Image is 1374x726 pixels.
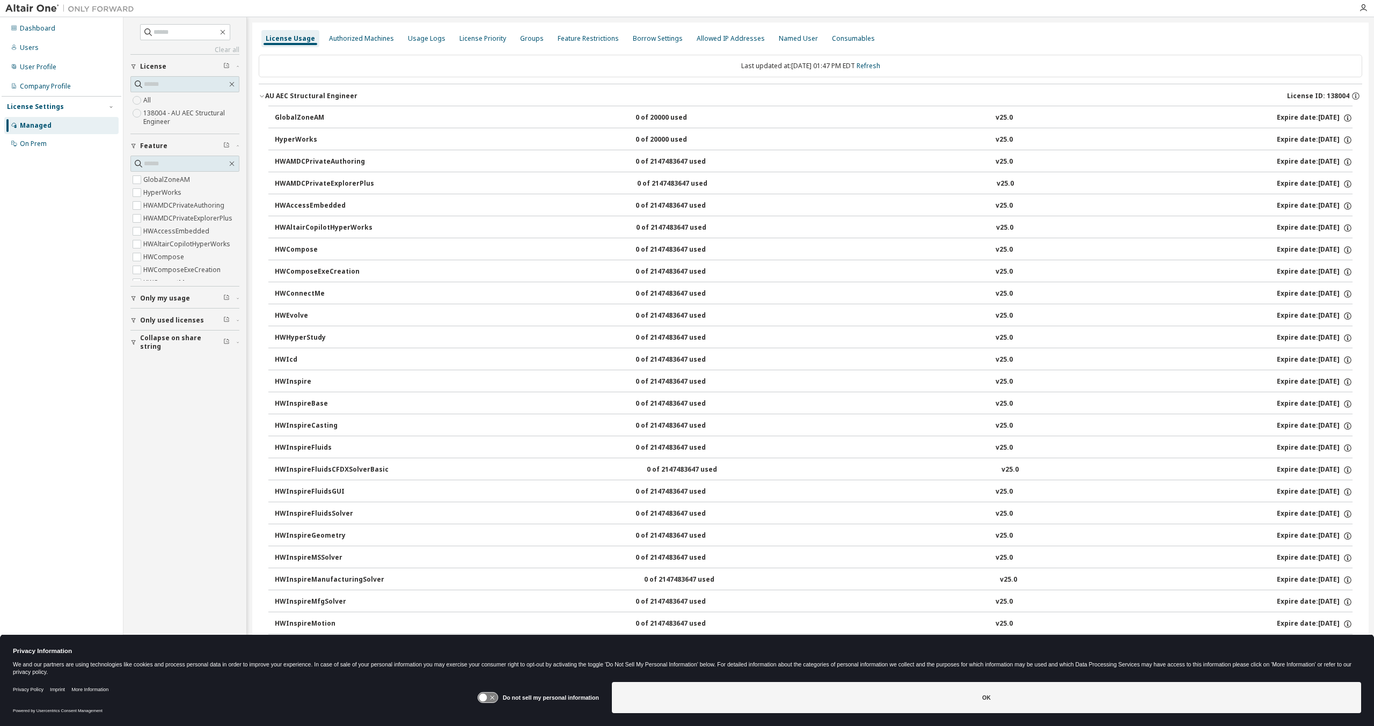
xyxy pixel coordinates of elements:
[1277,311,1353,321] div: Expire date: [DATE]
[275,509,371,519] div: HWInspireFluidsSolver
[275,304,1353,328] button: HWEvolve0 of 2147483647 usedv25.0Expire date:[DATE]
[1277,223,1353,233] div: Expire date: [DATE]
[1277,377,1353,387] div: Expire date: [DATE]
[996,531,1013,541] div: v25.0
[635,619,732,629] div: 0 of 2147483647 used
[223,62,230,71] span: Clear filter
[275,150,1353,174] button: HWAMDCPrivateAuthoring0 of 2147483647 usedv25.0Expire date:[DATE]
[275,465,389,475] div: HWInspireFluidsCFDXSolverBasic
[635,377,732,387] div: 0 of 2147483647 used
[1277,619,1353,629] div: Expire date: [DATE]
[635,487,732,497] div: 0 of 2147483647 used
[996,289,1013,299] div: v25.0
[5,3,140,14] img: Altair One
[637,179,734,189] div: 0 of 2147483647 used
[223,294,230,303] span: Clear filter
[266,34,315,43] div: License Usage
[996,201,1013,211] div: v25.0
[275,157,371,167] div: HWAMDCPrivateAuthoring
[635,135,732,145] div: 0 of 20000 used
[1277,179,1353,189] div: Expire date: [DATE]
[520,34,544,43] div: Groups
[20,63,56,71] div: User Profile
[996,355,1013,365] div: v25.0
[1277,487,1353,497] div: Expire date: [DATE]
[996,443,1013,453] div: v25.0
[1277,553,1353,563] div: Expire date: [DATE]
[275,289,371,299] div: HWConnectMe
[647,465,743,475] div: 0 of 2147483647 used
[1277,157,1353,167] div: Expire date: [DATE]
[1277,289,1353,299] div: Expire date: [DATE]
[857,61,880,70] a: Refresh
[143,186,184,199] label: HyperWorks
[259,84,1362,108] button: AU AEC Structural EngineerLicense ID: 138004
[275,414,1353,438] button: HWInspireCasting0 of 2147483647 usedv25.0Expire date:[DATE]
[143,276,191,289] label: HWConnectMe
[635,113,732,123] div: 0 of 20000 used
[635,443,732,453] div: 0 of 2147483647 used
[329,34,394,43] div: Authorized Machines
[275,619,371,629] div: HWInspireMotion
[275,355,371,365] div: HWIcd
[275,333,371,343] div: HWHyperStudy
[996,245,1013,255] div: v25.0
[1277,135,1353,145] div: Expire date: [DATE]
[143,199,226,212] label: HWAMDCPrivateAuthoring
[558,34,619,43] div: Feature Restrictions
[996,157,1013,167] div: v25.0
[275,245,371,255] div: HWCompose
[130,55,239,78] button: License
[996,421,1013,431] div: v25.0
[1277,333,1353,343] div: Expire date: [DATE]
[1277,201,1353,211] div: Expire date: [DATE]
[275,348,1353,372] button: HWIcd0 of 2147483647 usedv25.0Expire date:[DATE]
[996,399,1013,409] div: v25.0
[275,553,371,563] div: HWInspireMSSolver
[275,487,371,497] div: HWInspireFluidsGUI
[996,267,1013,277] div: v25.0
[275,399,371,409] div: HWInspireBase
[275,524,1353,548] button: HWInspireGeometry0 of 2147483647 usedv25.0Expire date:[DATE]
[1277,531,1353,541] div: Expire date: [DATE]
[644,575,741,585] div: 0 of 2147483647 used
[259,55,1362,77] div: Last updated at: [DATE] 01:47 PM EDT
[996,619,1013,629] div: v25.0
[996,113,1013,123] div: v25.0
[997,179,1014,189] div: v25.0
[275,421,371,431] div: HWInspireCasting
[130,287,239,310] button: Only my usage
[1000,575,1017,585] div: v25.0
[275,194,1353,218] button: HWAccessEmbedded0 of 2147483647 usedv25.0Expire date:[DATE]
[996,377,1013,387] div: v25.0
[20,121,52,130] div: Managed
[1277,597,1353,607] div: Expire date: [DATE]
[1277,355,1353,365] div: Expire date: [DATE]
[1277,113,1353,123] div: Expire date: [DATE]
[143,225,211,238] label: HWAccessEmbedded
[143,94,153,107] label: All
[635,399,732,409] div: 0 of 2147483647 used
[635,311,732,321] div: 0 of 2147483647 used
[275,135,371,145] div: HyperWorks
[633,34,683,43] div: Borrow Settings
[635,355,732,365] div: 0 of 2147483647 used
[635,421,732,431] div: 0 of 2147483647 used
[996,333,1013,343] div: v25.0
[275,106,1353,130] button: GlobalZoneAM0 of 20000 usedv25.0Expire date:[DATE]
[223,316,230,325] span: Clear filter
[459,34,506,43] div: License Priority
[275,502,1353,526] button: HWInspireFluidsSolver0 of 2147483647 usedv25.0Expire date:[DATE]
[143,263,223,276] label: HWComposeExeCreation
[20,43,39,52] div: Users
[223,338,230,347] span: Clear filter
[275,113,371,123] div: GlobalZoneAM
[408,34,445,43] div: Usage Logs
[140,334,223,351] span: Collapse on share string
[275,267,371,277] div: HWComposeExeCreation
[275,531,371,541] div: HWInspireGeometry
[635,289,732,299] div: 0 of 2147483647 used
[635,245,732,255] div: 0 of 2147483647 used
[832,34,875,43] div: Consumables
[275,392,1353,416] button: HWInspireBase0 of 2147483647 usedv25.0Expire date:[DATE]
